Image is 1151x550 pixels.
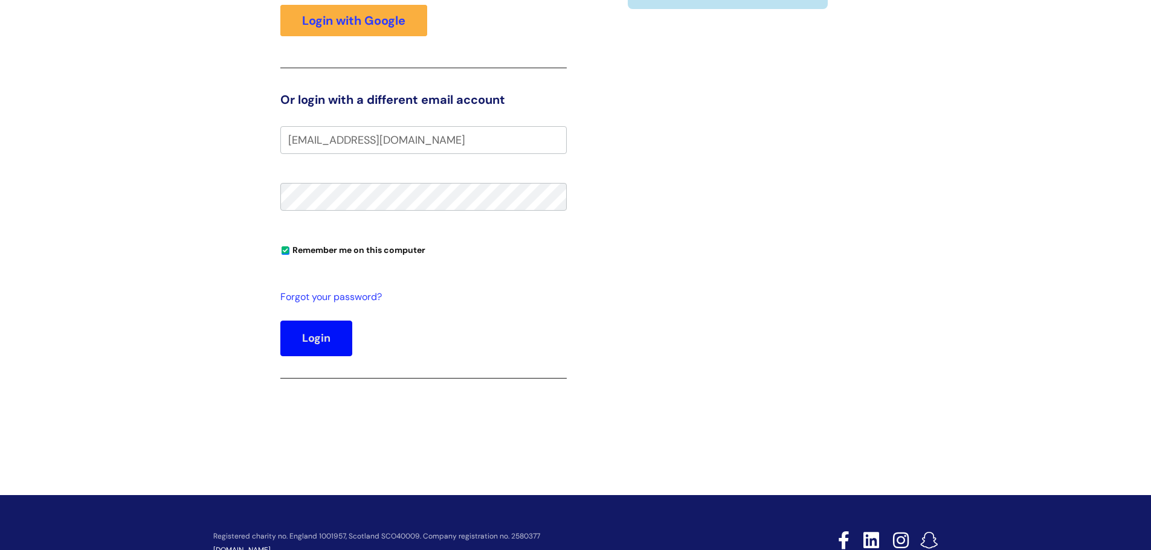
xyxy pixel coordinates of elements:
label: Remember me on this computer [280,242,425,255]
a: Login with Google [280,5,427,36]
a: Forgot your password? [280,289,561,306]
h3: Or login with a different email account [280,92,567,107]
input: Remember me on this computer [282,247,289,255]
p: Registered charity no. England 1001957, Scotland SCO40009. Company registration no. 2580377 [213,532,752,540]
div: You can uncheck this option if you're logging in from a shared device [280,240,567,259]
button: Login [280,321,352,356]
input: Your e-mail address [280,126,567,154]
